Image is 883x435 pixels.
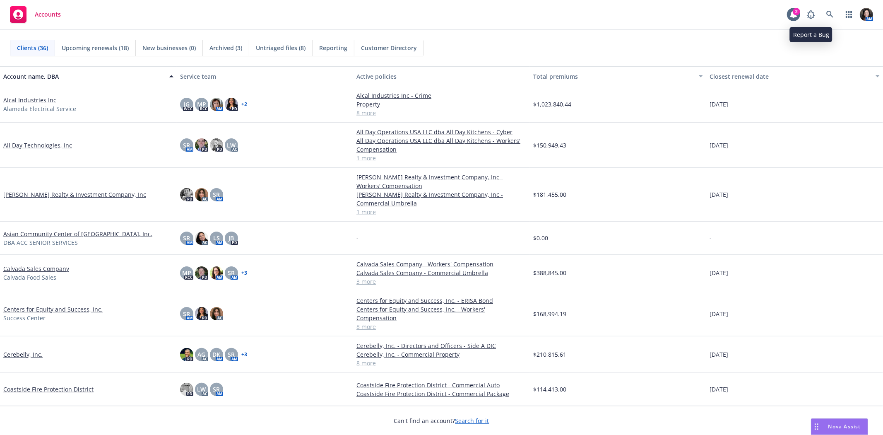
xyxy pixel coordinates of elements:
[533,350,566,359] span: $210,815.61
[811,418,868,435] button: Nova Assist
[210,138,223,152] img: photo
[195,266,208,280] img: photo
[710,309,728,318] span: [DATE]
[3,141,72,150] a: All Day Technologies, Inc
[356,350,527,359] a: Cerebelly, Inc. - Commercial Property
[210,98,223,111] img: photo
[533,385,566,394] span: $114,413.00
[210,266,223,280] img: photo
[3,305,103,314] a: Centers for Equity and Success, Inc.
[241,271,247,275] a: + 3
[822,6,838,23] a: Search
[195,232,208,245] img: photo
[180,348,193,361] img: photo
[803,6,819,23] a: Report a Bug
[256,43,306,52] span: Untriaged files (8)
[706,66,883,86] button: Closest renewal date
[183,141,190,150] span: SR
[213,234,220,242] span: LS
[17,43,48,52] span: Clients (36)
[209,43,242,52] span: Archived (3)
[177,66,354,86] button: Service team
[710,268,728,277] span: [DATE]
[180,188,193,201] img: photo
[793,8,800,15] div: 2
[828,423,861,430] span: Nova Assist
[356,109,527,117] a: 8 more
[533,141,566,150] span: $150,949.43
[228,350,235,359] span: SR
[197,350,205,359] span: AG
[356,305,527,322] a: Centers for Equity and Success, Inc. - Workers' Compensation
[184,100,190,109] span: JG
[3,72,164,81] div: Account name, DBA
[195,188,208,201] img: photo
[213,190,220,199] span: SR
[530,66,707,86] button: Total premiums
[227,141,236,150] span: LW
[356,389,527,398] a: Coastside Fire Protection District - Commercial Package
[710,72,871,81] div: Closest renewal date
[356,208,527,216] a: 1 more
[35,11,61,18] span: Accounts
[356,72,527,81] div: Active policies
[183,309,190,318] span: SR
[356,128,527,136] a: All Day Operations USA LLC dba All Day Kitchens - Cyber
[182,268,191,277] span: MP
[3,385,94,394] a: Coastside Fire Protection District
[3,350,43,359] a: Cerebelly, Inc.
[195,138,208,152] img: photo
[533,72,694,81] div: Total premiums
[197,385,206,394] span: LW
[356,381,527,389] a: Coastside Fire Protection District - Commercial Auto
[213,385,220,394] span: SR
[241,352,247,357] a: + 3
[210,307,223,320] img: photo
[455,417,489,425] a: Search for it
[3,273,56,282] span: Calvada Food Sales
[356,173,527,190] a: [PERSON_NAME] Realty & Investment Company, Inc - Workers' Compensation
[212,350,220,359] span: DK
[356,341,527,350] a: Cerebelly, Inc. - Directors and Officers - Side A DIC
[180,72,350,81] div: Service team
[710,100,728,109] span: [DATE]
[860,8,873,21] img: photo
[811,419,822,435] div: Drag to move
[3,314,46,322] span: Success Center
[533,190,566,199] span: $181,455.00
[533,234,548,242] span: $0.00
[3,264,69,273] a: Calvada Sales Company
[356,277,527,286] a: 3 more
[195,307,208,320] img: photo
[356,136,527,154] a: All Day Operations USA LLC dba All Day Kitchens - Workers' Compensation
[3,104,76,113] span: Alameda Electrical Service
[356,154,527,162] a: 1 more
[225,98,238,111] img: photo
[353,66,530,86] button: Active policies
[356,100,527,109] a: Property
[183,234,190,242] span: SR
[356,190,527,208] a: [PERSON_NAME] Realty & Investment Company, Inc - Commercial Umbrella
[356,296,527,305] a: Centers for Equity and Success, Inc. - ERISA Bond
[710,190,728,199] span: [DATE]
[356,260,527,268] a: Calvada Sales Company - Workers' Compensation
[356,234,358,242] span: -
[197,100,206,109] span: MP
[710,141,728,150] span: [DATE]
[3,238,78,247] span: DBA ACC SENIOR SERVICES
[710,234,712,242] span: -
[3,230,152,238] a: Asian Community Center of [GEOGRAPHIC_DATA], Inc.
[180,383,193,396] img: photo
[533,100,571,109] span: $1,023,840.44
[228,268,235,277] span: SR
[361,43,417,52] span: Customer Directory
[241,102,247,107] a: + 2
[533,309,566,318] span: $168,994.19
[710,385,728,394] span: [DATE]
[710,350,728,359] span: [DATE]
[3,190,146,199] a: [PERSON_NAME] Realty & Investment Company, Inc
[3,96,56,104] a: Alcal Industries Inc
